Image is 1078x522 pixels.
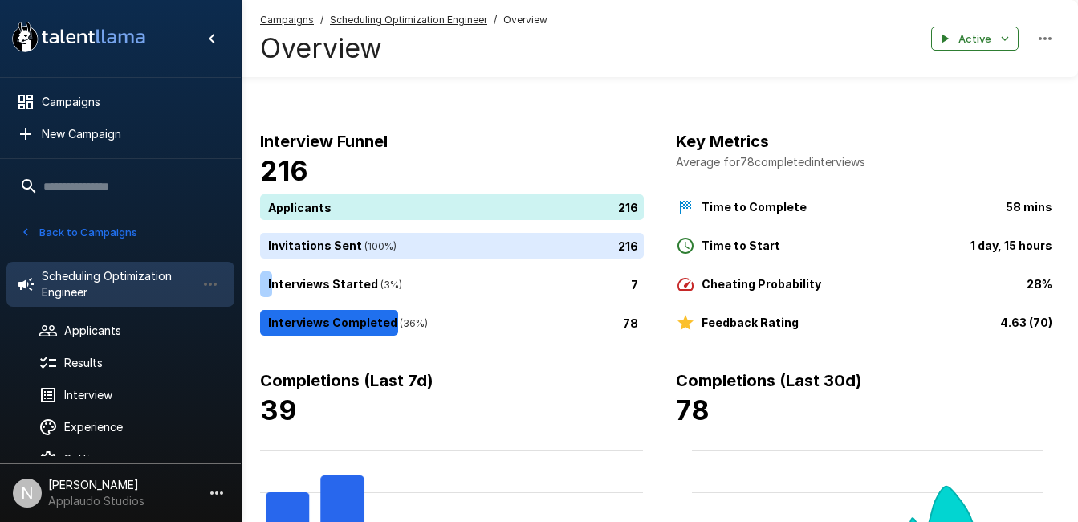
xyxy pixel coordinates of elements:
b: Time to Complete [702,200,807,214]
b: Cheating Probability [702,277,821,291]
b: 28% [1027,277,1052,291]
p: 7 [631,276,638,293]
b: Feedback Rating [702,316,799,329]
b: Interview Funnel [260,132,388,151]
b: 4.63 (70) [1000,316,1052,329]
b: 58 mins [1006,200,1052,214]
h4: Overview [260,31,547,65]
b: Key Metrics [676,132,769,151]
b: 78 [676,394,710,426]
p: Average for 78 completed interviews [676,154,1060,170]
b: Completions (Last 30d) [676,371,862,390]
p: 216 [618,199,638,216]
p: 216 [618,238,638,255]
button: Active [931,27,1019,51]
b: Time to Start [702,239,780,252]
b: 39 [260,394,297,426]
b: 1 day, 15 hours [970,239,1052,252]
b: Completions (Last 7d) [260,371,433,390]
b: 216 [260,154,308,187]
p: 78 [623,315,638,332]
